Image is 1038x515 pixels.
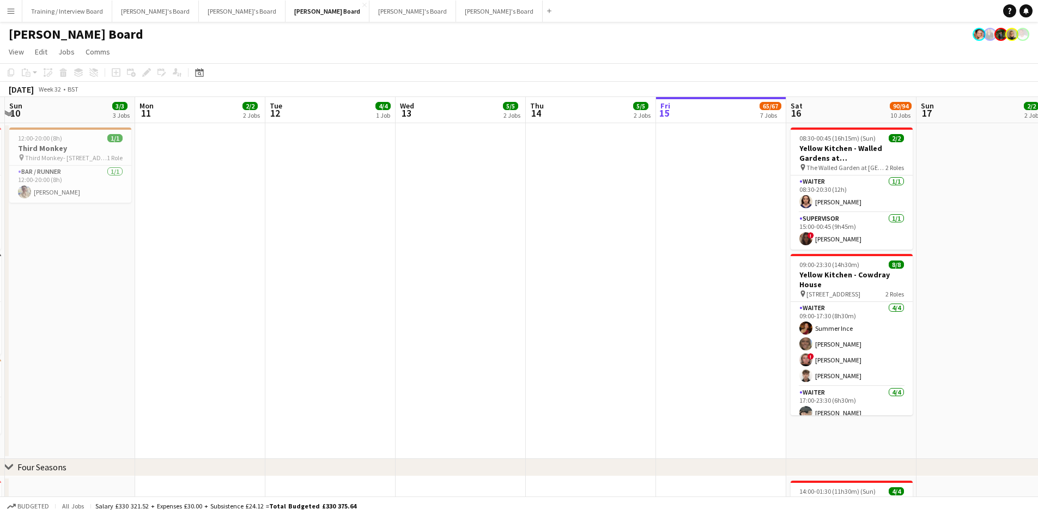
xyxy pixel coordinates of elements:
[791,143,913,163] h3: Yellow Kitchen - Walled Gardens at [GEOGRAPHIC_DATA]
[791,128,913,250] app-job-card: 08:30-00:45 (16h15m) (Sun)2/2Yellow Kitchen - Walled Gardens at [GEOGRAPHIC_DATA] The Walled Gard...
[503,102,518,110] span: 5/5
[35,47,47,57] span: Edit
[890,102,912,110] span: 90/94
[9,166,131,203] app-card-role: Bar / Runner1/112:00-20:00 (8h)[PERSON_NAME]
[286,1,369,22] button: [PERSON_NAME] Board
[889,260,904,269] span: 8/8
[68,85,78,93] div: BST
[9,26,143,43] h1: [PERSON_NAME] Board
[806,290,860,298] span: [STREET_ADDRESS]
[530,101,544,111] span: Thu
[8,107,22,119] span: 10
[921,101,934,111] span: Sun
[760,111,781,119] div: 7 Jobs
[18,134,62,142] span: 12:00-20:00 (8h)
[889,134,904,142] span: 2/2
[994,28,1007,41] app-user-avatar: Dean Manyonga
[529,107,544,119] span: 14
[268,107,282,119] span: 12
[9,143,131,153] h3: Third Monkey
[17,462,66,472] div: Four Seasons
[634,111,651,119] div: 2 Jobs
[791,386,913,471] app-card-role: Waiter4/417:00-23:30 (6h30m)[PERSON_NAME]
[95,502,356,510] div: Salary £330 321.52 + Expenses £30.00 + Subsistence £24.12 =
[659,107,670,119] span: 15
[112,102,128,110] span: 3/3
[806,163,885,172] span: The Walled Garden at [GEOGRAPHIC_DATA]
[54,45,79,59] a: Jobs
[17,502,49,510] span: Budgeted
[5,500,51,512] button: Budgeted
[1005,28,1018,41] app-user-avatar: Nikoleta Gehfeld
[242,102,258,110] span: 2/2
[269,502,356,510] span: Total Budgeted £330 375.64
[400,101,414,111] span: Wed
[760,102,781,110] span: 65/67
[456,1,543,22] button: [PERSON_NAME]'s Board
[889,487,904,495] span: 4/4
[660,101,670,111] span: Fri
[375,102,391,110] span: 4/4
[984,28,997,41] app-user-avatar: Thomasina Dixon
[199,1,286,22] button: [PERSON_NAME]'s Board
[81,45,114,59] a: Comms
[808,232,814,239] span: !
[9,47,24,57] span: View
[789,107,803,119] span: 16
[791,175,913,213] app-card-role: Waiter1/108:30-20:30 (12h)[PERSON_NAME]
[799,260,859,269] span: 09:00-23:30 (14h30m)
[107,134,123,142] span: 1/1
[58,47,75,57] span: Jobs
[243,111,260,119] div: 2 Jobs
[973,28,986,41] app-user-avatar: Fran Dancona
[885,163,904,172] span: 2 Roles
[9,84,34,95] div: [DATE]
[1016,28,1029,41] app-user-avatar: Jakub Zalibor
[22,1,112,22] button: Training / Interview Board
[799,487,876,495] span: 14:00-01:30 (11h30m) (Sun)
[376,111,390,119] div: 1 Job
[25,154,107,162] span: Third Monkey- [STREET_ADDRESS]
[885,290,904,298] span: 2 Roles
[808,353,814,360] span: !
[36,85,63,93] span: Week 32
[270,101,282,111] span: Tue
[799,134,876,142] span: 08:30-00:45 (16h15m) (Sun)
[107,154,123,162] span: 1 Role
[139,101,154,111] span: Mon
[890,111,911,119] div: 10 Jobs
[9,128,131,203] app-job-card: 12:00-20:00 (8h)1/1Third Monkey Third Monkey- [STREET_ADDRESS]1 RoleBar / Runner1/112:00-20:00 (8...
[791,213,913,250] app-card-role: Supervisor1/115:00-00:45 (9h45m)![PERSON_NAME]
[369,1,456,22] button: [PERSON_NAME]'s Board
[86,47,110,57] span: Comms
[791,270,913,289] h3: Yellow Kitchen - Cowdray House
[398,107,414,119] span: 13
[919,107,934,119] span: 17
[503,111,520,119] div: 2 Jobs
[31,45,52,59] a: Edit
[791,254,913,415] app-job-card: 09:00-23:30 (14h30m)8/8Yellow Kitchen - Cowdray House [STREET_ADDRESS]2 RolesWaiter4/409:00-17:30...
[4,45,28,59] a: View
[633,102,648,110] span: 5/5
[791,101,803,111] span: Sat
[60,502,86,510] span: All jobs
[138,107,154,119] span: 11
[791,302,913,386] app-card-role: Waiter4/409:00-17:30 (8h30m)Summer Ince[PERSON_NAME]![PERSON_NAME][PERSON_NAME]
[9,101,22,111] span: Sun
[112,1,199,22] button: [PERSON_NAME]'s Board
[113,111,130,119] div: 3 Jobs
